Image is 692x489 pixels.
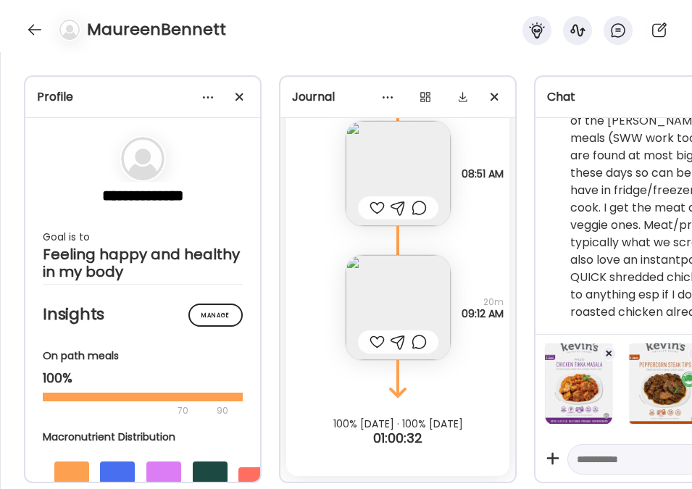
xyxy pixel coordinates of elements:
[121,137,164,180] img: bg-avatar-default.svg
[280,430,515,447] div: 01:00:32
[462,296,504,308] span: 20m
[280,418,515,430] div: 100% [DATE] · 100% [DATE]
[188,304,243,327] div: Manage
[346,255,451,360] img: images%2Fqk1UMNShLscvHbxrvy1CHX4G3og2%2FbnHCPXBwnIijZNzOYvWK%2FMNoMTuWeC5ykRqGnqecK_240
[462,168,504,180] span: 08:51 AM
[462,308,504,319] span: 09:12 AM
[346,121,451,226] img: images%2Fqk1UMNShLscvHbxrvy1CHX4G3og2%2FEaxkWocgk9EWt8VAdCjd%2FQS25Jw5ISfCw5VhZZDnK_240
[43,246,243,280] div: Feeling happy and healthy in my body
[59,20,80,40] img: bg-avatar-default.svg
[43,369,243,387] div: 100%
[215,402,230,419] div: 90
[87,18,226,41] h4: MaureenBennett
[43,228,243,246] div: Goal is to
[37,88,249,106] div: Profile
[43,304,243,325] h2: Insights
[43,348,243,364] div: On path meals
[43,430,285,445] div: Macronutrient Distribution
[43,402,212,419] div: 70
[292,88,504,106] div: Journal
[538,343,619,424] img: 9k=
